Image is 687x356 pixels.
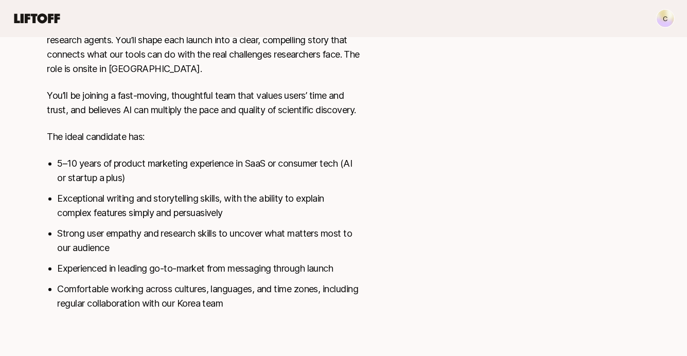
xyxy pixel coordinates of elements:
[58,156,360,185] li: 5–10 years of product marketing experience in SaaS or consumer tech (AI or startup a plus)
[47,130,360,144] p: The ideal candidate has:
[663,12,668,25] p: C
[47,19,360,76] p: We’re looking for a Product Marketer to lead go-to-market efforts for our research agents. You’ll...
[58,282,360,311] li: Comfortable working across cultures, languages, and time zones, including regular collaboration w...
[58,191,360,220] li: Exceptional writing and storytelling skills, with the ability to explain complex features simply ...
[58,226,360,255] li: Strong user empathy and research skills to uncover what matters most to our audience
[656,9,675,28] button: C
[58,261,360,276] li: Experienced in leading go-to-market from messaging through launch
[47,88,360,117] p: You’ll be joining a fast-moving, thoughtful team that values users’ time and trust, and believes ...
